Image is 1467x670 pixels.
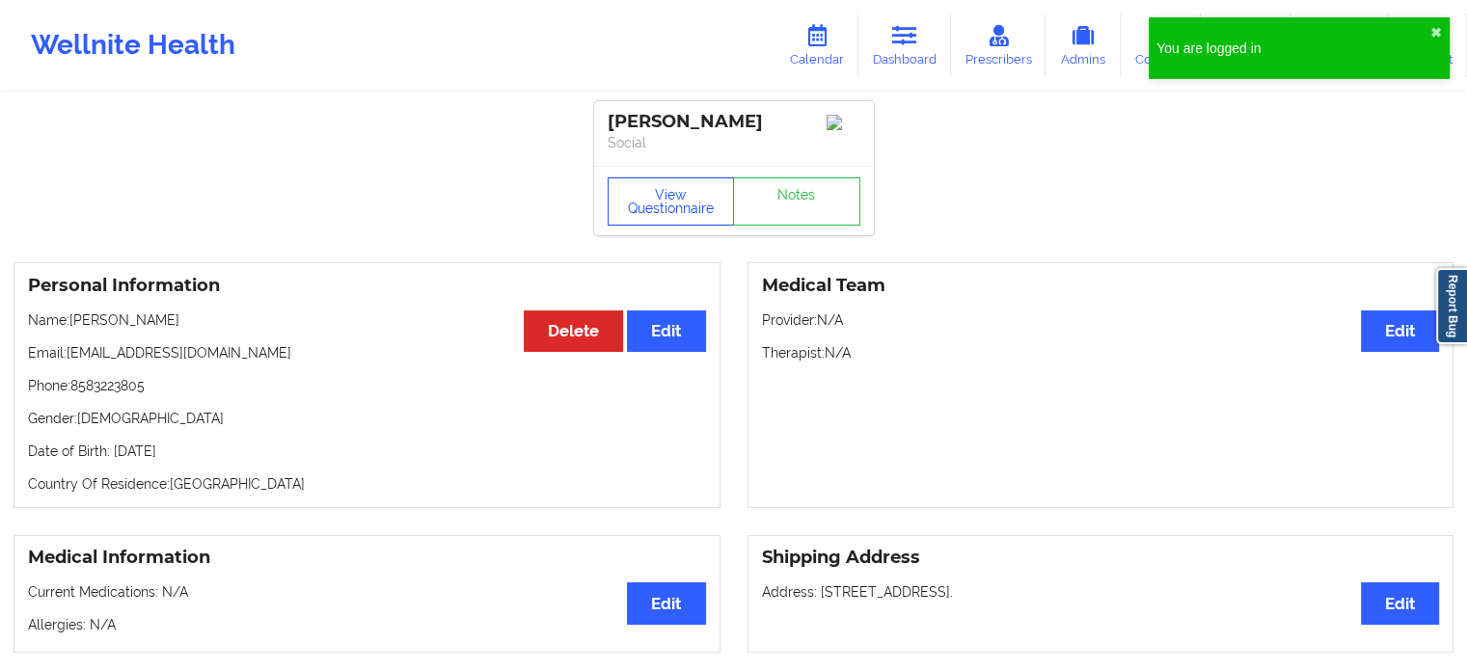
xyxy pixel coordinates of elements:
[28,442,706,461] p: Date of Birth: [DATE]
[524,310,623,352] button: Delete
[608,177,735,226] button: View Questionnaire
[28,582,706,602] p: Current Medications: N/A
[1121,13,1201,77] a: Coaches
[762,310,1440,330] p: Provider: N/A
[951,13,1046,77] a: Prescribers
[775,13,858,77] a: Calendar
[1046,13,1121,77] a: Admins
[762,343,1440,362] p: Therapist: N/A
[627,582,705,624] button: Edit
[28,474,706,494] p: Country Of Residence: [GEOGRAPHIC_DATA]
[1430,25,1442,40] button: close
[28,615,706,634] p: Allergies: N/A
[762,275,1440,297] h3: Medical Team
[858,13,951,77] a: Dashboard
[28,343,706,362] p: Email: [EMAIL_ADDRESS][DOMAIN_NAME]
[28,376,706,395] p: Phone: 8583223805
[1436,268,1467,344] a: Report Bug
[28,275,706,297] h3: Personal Information
[1361,310,1439,352] button: Edit
[28,547,706,569] h3: Medical Information
[28,310,706,330] p: Name: [PERSON_NAME]
[1156,39,1430,58] div: You are logged in
[733,177,860,226] a: Notes
[827,115,860,130] img: Image%2Fplaceholer-image.png
[28,409,706,428] p: Gender: [DEMOGRAPHIC_DATA]
[627,310,705,352] button: Edit
[608,133,860,152] p: Social
[762,547,1440,569] h3: Shipping Address
[1361,582,1439,624] button: Edit
[762,582,1440,602] p: Address: [STREET_ADDRESS].
[608,111,860,133] div: [PERSON_NAME]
